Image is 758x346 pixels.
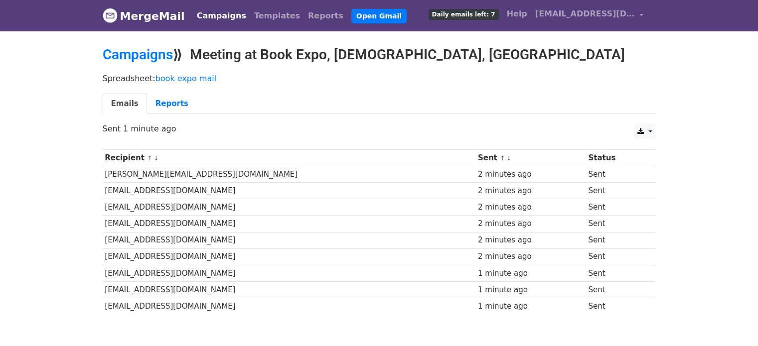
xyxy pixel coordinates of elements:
td: [EMAIL_ADDRESS][DOMAIN_NAME] [103,183,476,199]
a: Reports [304,6,347,26]
td: [EMAIL_ADDRESS][DOMAIN_NAME] [103,248,476,265]
td: Sent [586,298,647,314]
a: ↓ [153,154,159,162]
div: 2 minutes ago [478,185,584,197]
td: [EMAIL_ADDRESS][DOMAIN_NAME] [103,216,476,232]
th: Sent [475,150,586,166]
div: 2 minutes ago [478,218,584,230]
td: Sent [586,183,647,199]
a: Campaigns [103,46,173,63]
th: Recipient [103,150,476,166]
div: 1 minute ago [478,284,584,296]
a: MergeMail [103,5,185,26]
div: 1 minute ago [478,301,584,312]
a: Help [503,4,531,24]
div: 2 minutes ago [478,202,584,213]
td: [EMAIL_ADDRESS][DOMAIN_NAME] [103,232,476,248]
div: 1 minute ago [478,268,584,279]
a: Templates [250,6,304,26]
td: [EMAIL_ADDRESS][DOMAIN_NAME] [103,199,476,216]
a: Daily emails left: 7 [425,4,503,24]
td: Sent [586,232,647,248]
td: Sent [586,281,647,298]
td: [EMAIL_ADDRESS][DOMAIN_NAME] [103,281,476,298]
a: Reports [147,94,197,114]
td: Sent [586,248,647,265]
td: Sent [586,166,647,183]
td: [PERSON_NAME][EMAIL_ADDRESS][DOMAIN_NAME] [103,166,476,183]
a: [EMAIL_ADDRESS][DOMAIN_NAME] [531,4,648,27]
p: Spreadsheet: [103,73,656,84]
td: Sent [586,265,647,281]
th: Status [586,150,647,166]
div: 2 minutes ago [478,169,584,180]
img: MergeMail logo [103,8,118,23]
div: 2 minutes ago [478,234,584,246]
a: Open Gmail [351,9,407,23]
td: [EMAIL_ADDRESS][DOMAIN_NAME] [103,265,476,281]
p: Sent 1 minute ago [103,123,656,134]
h2: ⟫ Meeting at Book Expo, [DEMOGRAPHIC_DATA], [GEOGRAPHIC_DATA] [103,46,656,63]
a: ↓ [506,154,512,162]
a: ↑ [500,154,505,162]
a: book expo mail [155,74,216,83]
a: Emails [103,94,147,114]
span: [EMAIL_ADDRESS][DOMAIN_NAME] [535,8,635,20]
td: [EMAIL_ADDRESS][DOMAIN_NAME] [103,298,476,314]
td: Sent [586,199,647,216]
div: 2 minutes ago [478,251,584,262]
a: ↑ [147,154,152,162]
td: Sent [586,216,647,232]
a: Campaigns [193,6,250,26]
span: Daily emails left: 7 [429,9,499,20]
